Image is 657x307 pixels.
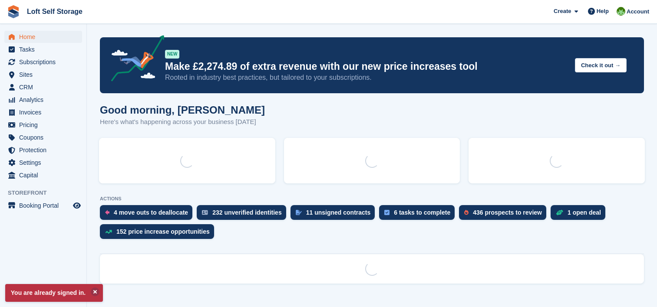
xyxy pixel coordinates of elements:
a: menu [4,119,82,131]
a: menu [4,199,82,212]
span: Pricing [19,119,71,131]
a: 436 prospects to review [459,205,551,224]
span: Create [554,7,571,16]
img: move_outs_to_deallocate_icon-f764333ba52eb49d3ac5e1228854f67142a1ed5810a6f6cc68b1a99e826820c5.svg [105,210,109,215]
span: Tasks [19,43,71,56]
div: 436 prospects to review [473,209,542,216]
span: CRM [19,81,71,93]
a: menu [4,144,82,156]
span: Subscriptions [19,56,71,68]
div: 6 tasks to complete [394,209,450,216]
a: 6 tasks to complete [379,205,459,224]
div: NEW [165,50,179,59]
a: Preview store [72,200,82,211]
a: menu [4,69,82,81]
span: Invoices [19,106,71,118]
img: stora-icon-8386f47178a22dfd0bd8f6a31ec36ba5ce8667c1dd55bd0f319d3a0aa187defe.svg [7,5,20,18]
span: Protection [19,144,71,156]
span: Storefront [8,189,86,197]
a: menu [4,43,82,56]
a: 4 move outs to deallocate [100,205,197,224]
a: 232 unverified identities [197,205,291,224]
span: Coupons [19,131,71,144]
a: Loft Self Storage [23,4,86,19]
img: deal-1b604bf984904fb50ccaf53a9ad4b4a5d6e5aea283cecdc64d6e3604feb123c2.svg [556,209,563,216]
span: Home [19,31,71,43]
span: Booking Portal [19,199,71,212]
div: 152 price increase opportunities [116,228,210,235]
a: menu [4,131,82,144]
span: Analytics [19,94,71,106]
img: contract_signature_icon-13c848040528278c33f63329250d36e43548de30e8caae1d1a13099fd9432cc5.svg [296,210,302,215]
span: Capital [19,169,71,181]
p: Make £2,274.89 of extra revenue with our new price increases tool [165,60,568,73]
a: menu [4,94,82,106]
div: 1 open deal [568,209,601,216]
div: 11 unsigned contracts [306,209,371,216]
div: 4 move outs to deallocate [114,209,188,216]
a: menu [4,157,82,169]
a: menu [4,169,82,181]
span: Account [627,7,649,16]
p: ACTIONS [100,196,644,202]
span: Sites [19,69,71,81]
a: menu [4,56,82,68]
p: You are already signed in. [5,284,103,302]
img: verify_identity-adf6edd0f0f0b5bbfe63781bf79b02c33cf7c696d77639b501bdc392416b5a36.svg [202,210,208,215]
img: prospect-51fa495bee0391a8d652442698ab0144808aea92771e9ea1ae160a38d050c398.svg [464,210,469,215]
a: 152 price increase opportunities [100,224,218,243]
button: Check it out → [575,58,627,72]
p: Here's what's happening across your business [DATE] [100,117,265,127]
img: price_increase_opportunities-93ffe204e8149a01c8c9dc8f82e8f89637d9d84a8eef4429ea346261dce0b2c0.svg [105,230,112,234]
a: menu [4,106,82,118]
p: Rooted in industry best practices, but tailored to your subscriptions. [165,73,568,82]
img: task-75834270c22a3079a89374b754ae025e5fb1db73e45f91037f5363f120a921f8.svg [384,210,390,215]
div: 232 unverified identities [212,209,282,216]
a: 11 unsigned contracts [291,205,380,224]
span: Help [597,7,609,16]
span: Settings [19,157,71,169]
a: 1 open deal [551,205,610,224]
a: menu [4,31,82,43]
h1: Good morning, [PERSON_NAME] [100,104,265,116]
img: James Johnson [617,7,625,16]
img: price-adjustments-announcement-icon-8257ccfd72463d97f412b2fc003d46551f7dbcb40ab6d574587a9cd5c0d94... [104,35,165,85]
a: menu [4,81,82,93]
